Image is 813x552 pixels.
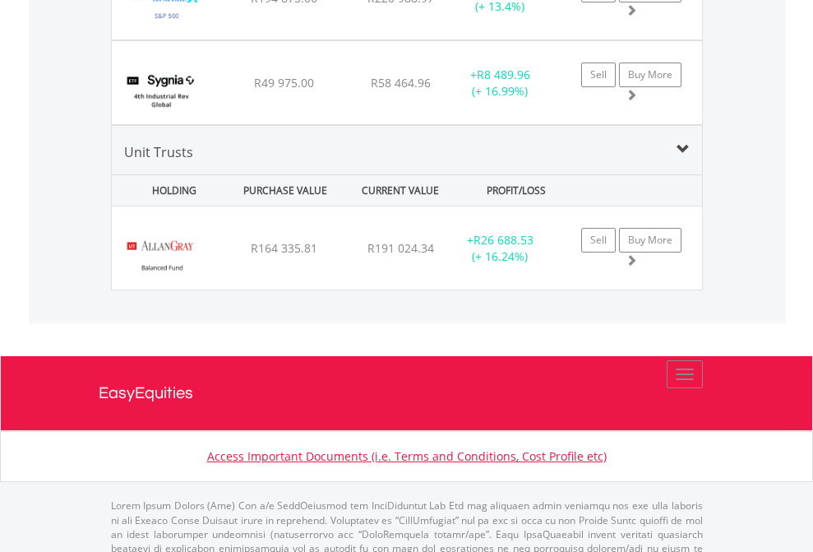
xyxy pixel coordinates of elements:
div: PROFIT/LOSS [460,175,572,206]
div: PURCHASE VALUE [229,175,341,206]
a: Buy More [619,63,681,87]
a: Access Important Documents (i.e. Terms and Conditions, Cost Profile etc) [207,448,607,464]
a: Buy More [619,228,681,253]
a: Sell [581,63,616,87]
img: EQU.ZA.SYG4IR.png [120,62,203,120]
div: CURRENT VALUE [344,175,456,206]
div: + (+ 16.99%) [449,67,552,100]
span: R26 688.53 [473,232,534,248]
span: R164 335.81 [251,240,317,256]
img: UT.ZA.AGBC.png [120,227,203,285]
span: R191 024.34 [367,240,434,256]
div: HOLDING [113,175,225,206]
div: + (+ 16.24%) [449,232,552,265]
a: EasyEquities [99,356,715,430]
span: R8 489.96 [477,67,530,82]
span: R58 464.96 [371,75,431,90]
span: R49 975.00 [254,75,314,90]
span: Unit Trusts [124,143,193,161]
a: Sell [581,228,616,253]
